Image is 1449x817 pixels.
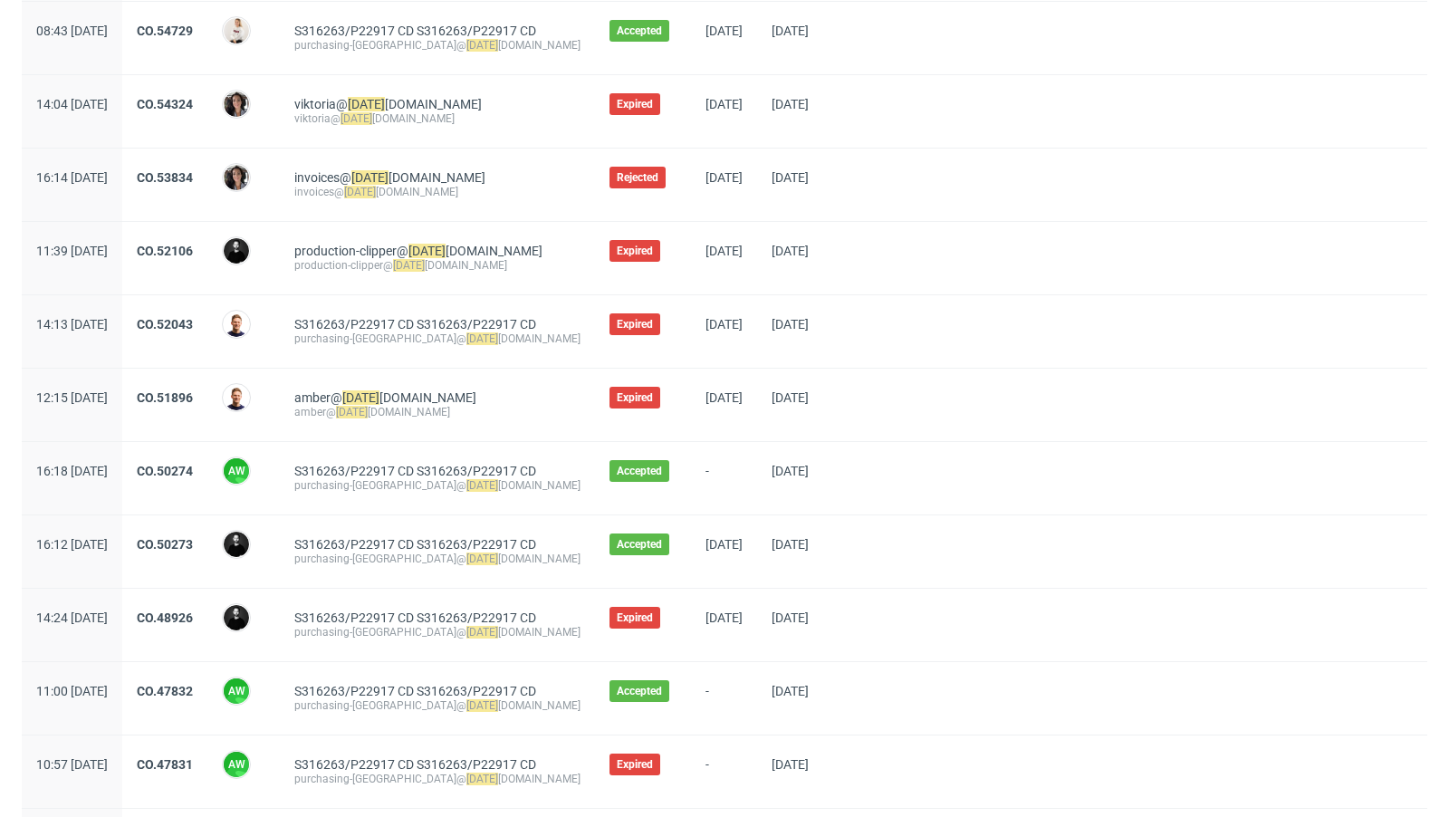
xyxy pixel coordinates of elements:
[772,24,809,38] span: [DATE]
[772,170,809,185] span: [DATE]
[137,24,193,38] a: CO.54729
[294,464,536,478] a: S316263/P22917 CD S316263/P22917 CD
[294,552,581,566] div: purchasing-[GEOGRAPHIC_DATA]@ [DOMAIN_NAME]
[466,553,498,565] mark: [DATE]
[617,684,662,698] span: Accepted
[294,772,581,786] div: purchasing-[GEOGRAPHIC_DATA]@ [DOMAIN_NAME]
[36,757,108,772] span: 10:57 [DATE]
[294,537,536,552] a: S316263/P22917 CD S316263/P22917 CD
[336,406,368,418] mark: [DATE]
[137,317,193,332] a: CO.52043
[294,317,536,332] a: S316263/P22917 CD S316263/P22917 CD
[224,18,249,43] img: Mari Fok
[36,390,108,405] span: 12:15 [DATE]
[224,752,249,777] figcaption: AW
[772,610,809,625] span: [DATE]
[294,610,536,625] a: S316263/P22917 CD S316263/P22917 CD
[772,537,809,552] span: [DATE]
[36,97,108,111] span: 14:04 [DATE]
[224,238,249,264] img: Grudzień Adrian
[466,773,498,785] mark: [DATE]
[772,684,809,698] span: [DATE]
[294,258,581,273] div: production-clipper@ [DOMAIN_NAME]
[342,390,379,405] mark: [DATE]
[294,185,581,199] div: invoices@ [DOMAIN_NAME]
[224,91,249,117] img: Moreno Martinez Cristina
[617,170,658,185] span: Rejected
[393,259,425,272] mark: [DATE]
[294,38,581,53] div: purchasing-[GEOGRAPHIC_DATA]@ [DOMAIN_NAME]
[224,165,249,190] img: Moreno Martinez Cristina
[224,678,249,704] figcaption: AW
[705,24,743,38] span: [DATE]
[705,317,743,332] span: [DATE]
[466,39,498,52] mark: [DATE]
[294,757,536,772] a: S316263/P22917 CD S316263/P22917 CD
[344,186,376,198] mark: [DATE]
[772,757,809,772] span: [DATE]
[224,532,249,557] img: Grudzień Adrian
[224,458,249,484] figcaption: AW
[137,390,193,405] a: CO.51896
[137,170,193,185] a: CO.53834
[294,244,542,258] span: production-clipper@ [DOMAIN_NAME]
[36,170,108,185] span: 16:14 [DATE]
[137,464,193,478] a: CO.50274
[772,390,809,405] span: [DATE]
[36,464,108,478] span: 16:18 [DATE]
[137,537,193,552] a: CO.50273
[408,244,446,258] mark: [DATE]
[617,757,653,772] span: Expired
[705,537,743,552] span: [DATE]
[137,757,193,772] a: CO.47831
[705,610,743,625] span: [DATE]
[36,537,108,552] span: 16:12 [DATE]
[294,478,581,493] div: purchasing-[GEOGRAPHIC_DATA]@ [DOMAIN_NAME]
[617,244,653,258] span: Expired
[137,684,193,698] a: CO.47832
[466,332,498,345] mark: [DATE]
[705,684,743,713] span: -
[294,405,581,419] div: amber@ [DOMAIN_NAME]
[36,317,108,332] span: 14:13 [DATE]
[137,244,193,258] a: CO.52106
[224,385,249,410] img: Michał Wiszniewski
[617,537,662,552] span: Accepted
[705,757,743,786] span: -
[617,610,653,625] span: Expired
[705,97,743,111] span: [DATE]
[36,610,108,625] span: 14:24 [DATE]
[36,24,108,38] span: 08:43 [DATE]
[617,390,653,405] span: Expired
[772,97,809,111] span: [DATE]
[772,464,809,478] span: [DATE]
[294,684,536,698] a: S316263/P22917 CD S316263/P22917 CD
[617,97,653,111] span: Expired
[36,684,108,698] span: 11:00 [DATE]
[466,479,498,492] mark: [DATE]
[36,244,108,258] span: 11:39 [DATE]
[294,332,581,346] div: purchasing-[GEOGRAPHIC_DATA]@ [DOMAIN_NAME]
[466,626,498,639] mark: [DATE]
[294,390,476,405] span: amber@ [DOMAIN_NAME]
[772,317,809,332] span: [DATE]
[224,605,249,630] img: Grudzień Adrian
[705,244,743,258] span: [DATE]
[705,464,743,493] span: -
[294,625,581,639] div: purchasing-[GEOGRAPHIC_DATA]@ [DOMAIN_NAME]
[294,170,485,185] span: invoices@ [DOMAIN_NAME]
[294,698,581,713] div: purchasing-[GEOGRAPHIC_DATA]@ [DOMAIN_NAME]
[772,244,809,258] span: [DATE]
[294,97,482,111] span: viktoria@ [DOMAIN_NAME]
[348,97,385,111] mark: [DATE]
[137,610,193,625] a: CO.48926
[351,170,389,185] mark: [DATE]
[341,112,372,125] mark: [DATE]
[705,170,743,185] span: [DATE]
[617,24,662,38] span: Accepted
[617,317,653,332] span: Expired
[294,24,536,38] a: S316263/P22917 CD S316263/P22917 CD
[224,312,249,337] img: Michał Wiszniewski
[705,390,743,405] span: [DATE]
[617,464,662,478] span: Accepted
